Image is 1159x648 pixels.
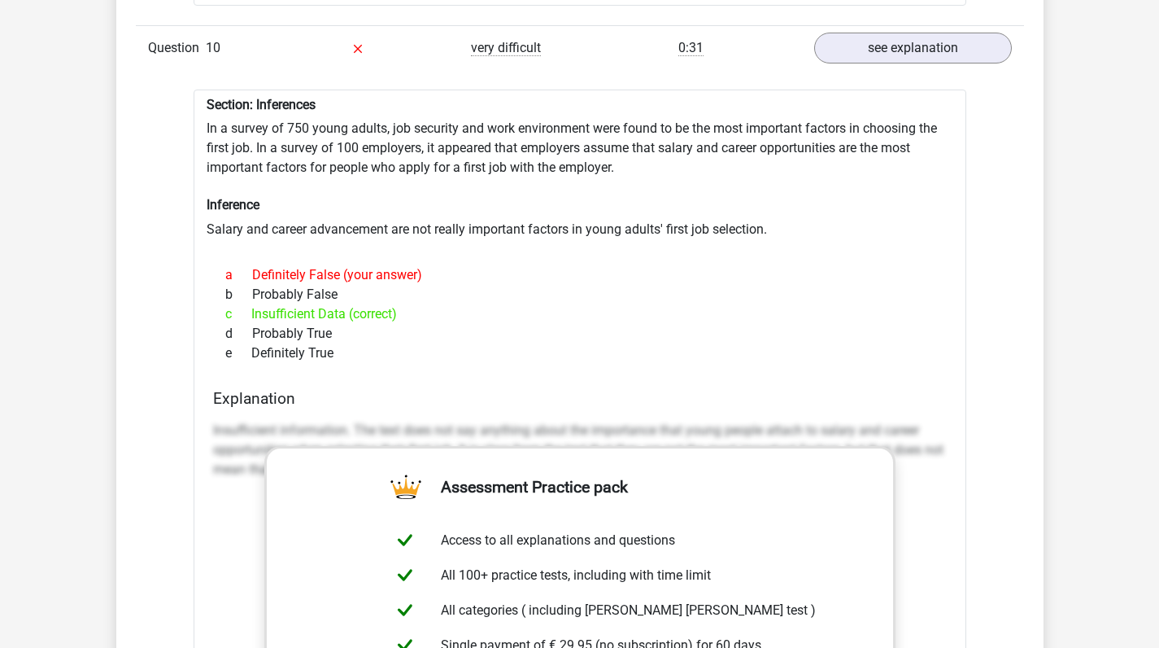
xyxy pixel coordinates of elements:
div: Probably False [213,285,947,304]
span: a [225,265,252,285]
a: see explanation [814,33,1012,63]
span: 10 [206,40,220,55]
span: d [225,324,252,344]
span: c [225,304,251,324]
span: Question [148,38,206,58]
div: Insufficient Data (correct) [213,304,947,324]
h6: Inference [207,197,953,212]
div: Definitely True [213,344,947,363]
span: e [225,344,251,363]
span: b [225,285,252,304]
h4: Explanation [213,389,947,408]
h6: Section: Inferences [207,97,953,112]
p: Insufficient information. The text does not say anything about the importance that young people a... [213,421,947,479]
span: very difficult [471,40,541,56]
span: 0:31 [678,40,704,56]
div: Definitely False (your answer) [213,265,947,285]
div: Probably True [213,324,947,344]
